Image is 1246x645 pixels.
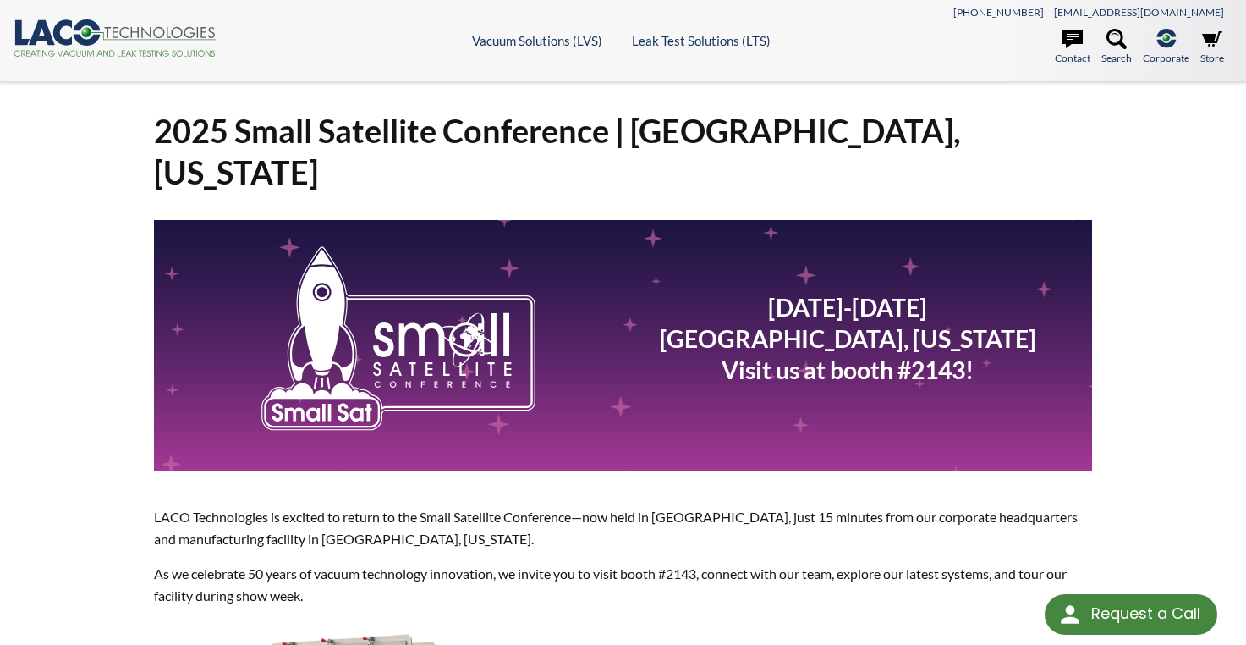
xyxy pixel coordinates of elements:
[953,6,1044,19] a: [PHONE_NUMBER]
[1054,6,1224,19] a: [EMAIL_ADDRESS][DOMAIN_NAME]
[629,292,1067,386] h2: [DATE]-[DATE] [GEOGRAPHIC_DATA], [US_STATE] Visit us at booth #2143!
[154,110,1092,194] h1: 2025 Small Satellite Conference | [GEOGRAPHIC_DATA], [US_STATE]
[1101,29,1132,66] a: Search
[1045,594,1217,635] div: Request a Call
[1055,29,1090,66] a: Contact
[154,506,1092,549] p: LACO Technologies is excited to return to the Small Satellite Conference—now held in [GEOGRAPHIC_...
[632,33,771,48] a: Leak Test Solutions (LTS)
[154,563,1092,606] p: As we celebrate 50 years of vacuum technology innovation, we invite you to visit booth #2143, con...
[472,33,602,48] a: Vacuum Solutions (LVS)
[259,245,538,432] img: SmallSat_logo_-_white.svg
[1143,50,1189,66] span: Corporate
[1091,594,1200,633] div: Request a Call
[1200,29,1224,66] a: Store
[1057,601,1084,628] img: round button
